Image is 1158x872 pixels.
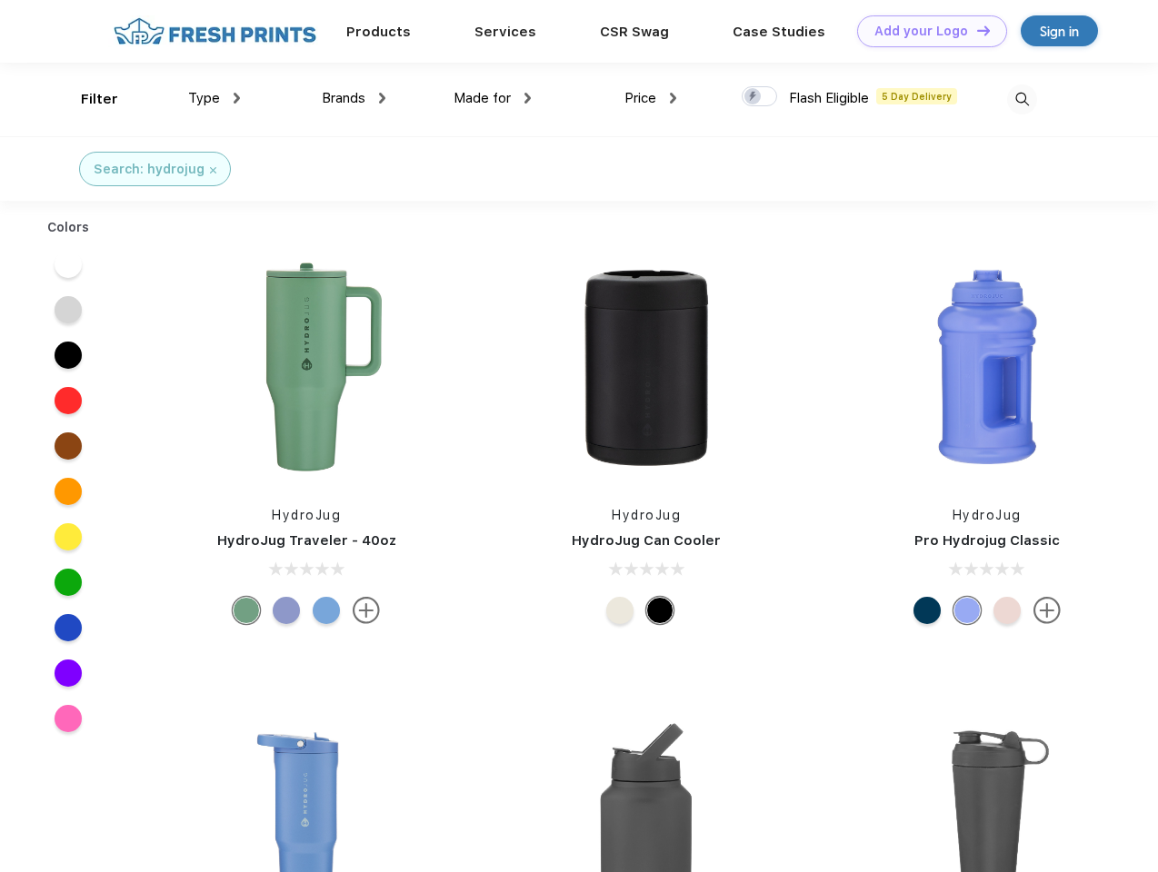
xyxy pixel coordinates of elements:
[606,597,634,624] div: Cream
[612,508,681,522] a: HydroJug
[353,597,380,624] img: more.svg
[233,597,260,624] div: Sage
[624,90,656,106] span: Price
[953,597,981,624] div: Hyper Blue
[876,88,957,104] span: 5 Day Delivery
[670,93,676,104] img: dropdown.png
[953,508,1022,522] a: HydroJug
[81,89,118,110] div: Filter
[572,532,721,549] a: HydroJug Can Cooler
[379,93,385,104] img: dropdown.png
[1040,21,1079,42] div: Sign in
[914,532,1060,549] a: Pro Hydrojug Classic
[525,246,767,488] img: func=resize&h=266
[210,167,216,173] img: filter_cancel.svg
[866,246,1108,488] img: func=resize&h=266
[185,246,427,488] img: func=resize&h=266
[273,597,300,624] div: Peri
[234,93,240,104] img: dropdown.png
[1021,15,1098,46] a: Sign in
[1033,597,1061,624] img: more.svg
[524,93,531,104] img: dropdown.png
[913,597,941,624] div: Navy
[977,25,990,35] img: DT
[454,90,511,106] span: Made for
[108,15,322,47] img: fo%20logo%202.webp
[789,90,869,106] span: Flash Eligible
[94,160,205,179] div: Search: hydrojug
[217,532,396,549] a: HydroJug Traveler - 40oz
[188,90,220,106] span: Type
[313,597,340,624] div: Riptide
[874,24,968,39] div: Add your Logo
[272,508,341,522] a: HydroJug
[646,597,674,624] div: Black
[993,597,1021,624] div: Pink Sand
[1007,84,1037,114] img: desktop_search.svg
[322,90,365,106] span: Brands
[34,218,104,237] div: Colors
[346,24,411,40] a: Products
